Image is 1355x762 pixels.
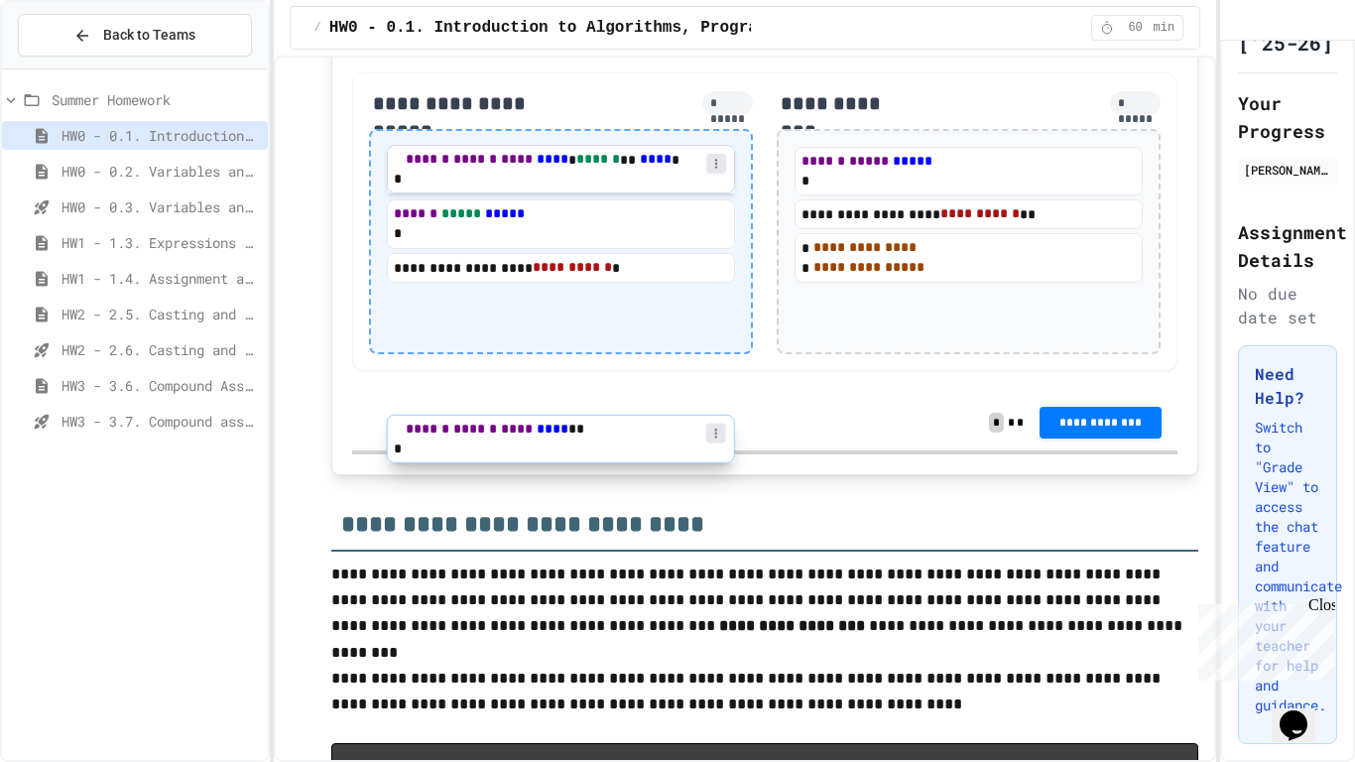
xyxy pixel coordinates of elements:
[1272,683,1335,742] iframe: chat widget
[314,20,321,36] span: /
[329,16,948,40] span: HW0 - 0.1. Introduction to Algorithms, Programming, and Compilers
[103,25,195,46] span: Back to Teams
[62,411,260,432] span: HW3 - 3.7. Compound assignment operators - Quiz
[1255,362,1320,410] h3: Need Help?
[62,232,260,253] span: HW1 - 1.3. Expressions and Output [New]
[62,304,260,324] span: HW2 - 2.5. Casting and Ranges of Values
[52,89,260,110] span: Summer Homework
[1238,282,1337,329] div: No due date set
[62,375,260,396] span: HW3 - 3.6. Compound Assignment Operators
[1238,218,1337,274] h2: Assignment Details
[62,161,260,182] span: HW0 - 0.2. Variables and Data Types
[18,14,252,57] button: Back to Teams
[1120,20,1152,36] span: 60
[62,339,260,360] span: HW2 - 2.6. Casting and Ranges of variables - Quiz
[1238,89,1337,145] h2: Your Progress
[62,268,260,289] span: HW1 - 1.4. Assignment and Input
[1255,418,1320,715] p: Switch to "Grade View" to access the chat feature and communicate with your teacher for help and ...
[8,8,137,126] div: Chat with us now!Close
[1190,596,1335,681] iframe: chat widget
[62,125,260,146] span: HW0 - 0.1. Introduction to Algorithms, Programming, and Compilers
[1244,161,1331,179] div: [PERSON_NAME]
[1154,20,1175,36] span: min
[62,196,260,217] span: HW0 - 0.3. Variables and Data Types - Quiz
